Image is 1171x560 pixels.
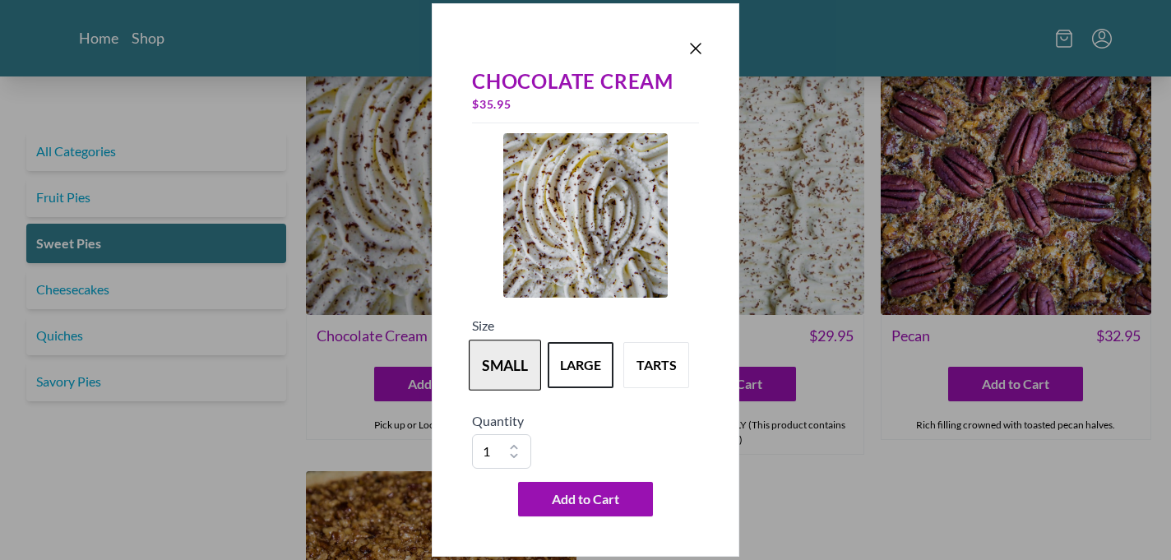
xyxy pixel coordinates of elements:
h5: Quantity [472,411,699,431]
span: Add to Cart [552,489,619,509]
button: Close panel [686,39,706,58]
button: Variant Swatch [548,342,613,388]
img: Product Image [503,133,668,298]
div: Chocolate Cream [472,70,699,93]
h5: Size [472,316,699,336]
div: $ 35.95 [472,93,699,116]
a: Product Image [503,133,668,303]
button: Add to Cart [518,482,653,516]
button: Variant Swatch [623,342,689,388]
button: Variant Swatch [469,340,541,391]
